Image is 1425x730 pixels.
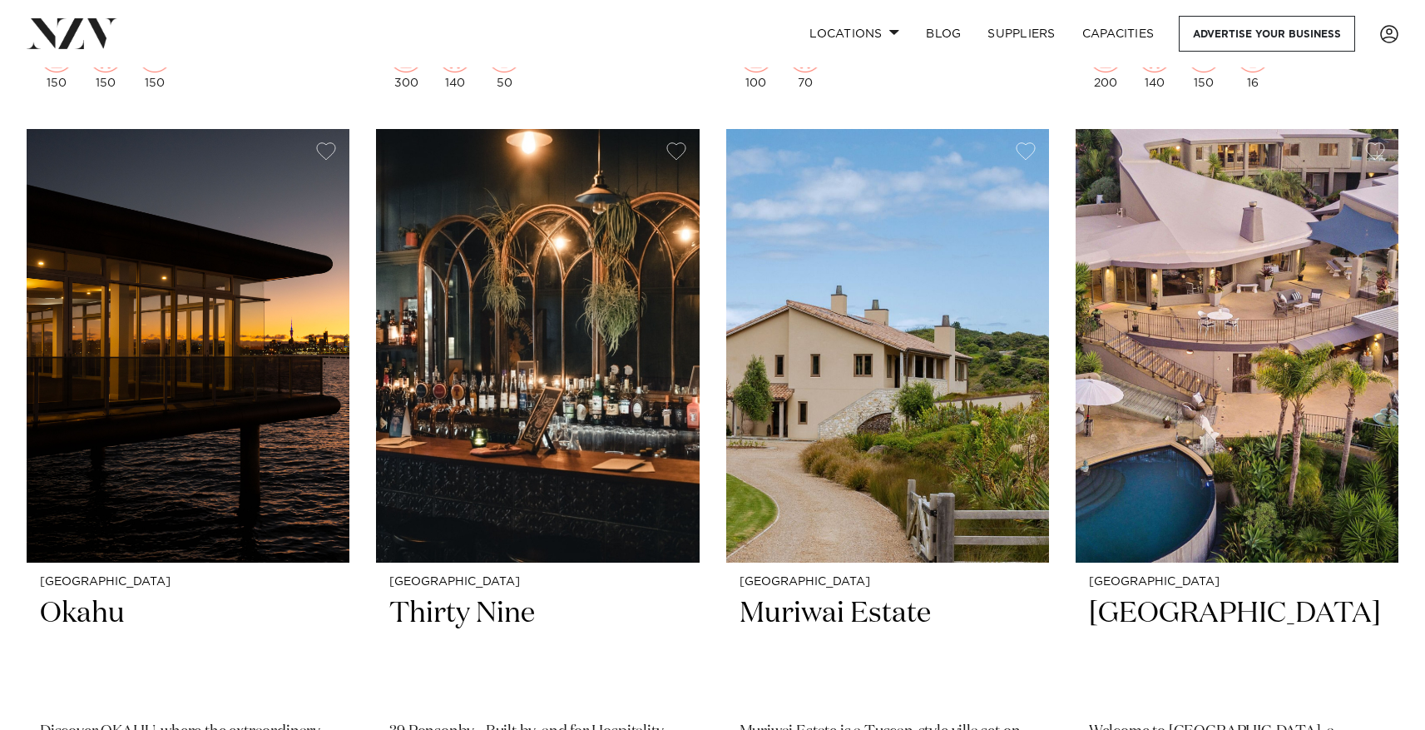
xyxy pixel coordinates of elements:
small: [GEOGRAPHIC_DATA] [740,576,1036,588]
h2: Thirty Nine [389,595,685,708]
h2: Muriwai Estate [740,595,1036,708]
small: [GEOGRAPHIC_DATA] [1089,576,1385,588]
a: BLOG [913,16,974,52]
h2: Okahu [40,595,336,708]
a: SUPPLIERS [974,16,1068,52]
a: Advertise your business [1179,16,1355,52]
small: [GEOGRAPHIC_DATA] [40,576,336,588]
a: Capacities [1069,16,1168,52]
h2: [GEOGRAPHIC_DATA] [1089,595,1385,708]
img: nzv-logo.png [27,18,117,48]
small: [GEOGRAPHIC_DATA] [389,576,685,588]
a: Locations [796,16,913,52]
